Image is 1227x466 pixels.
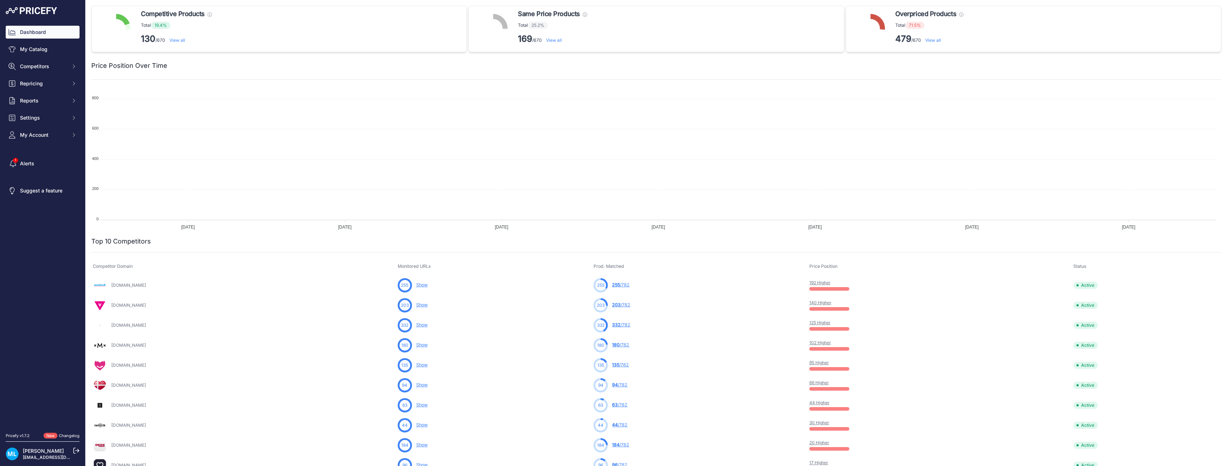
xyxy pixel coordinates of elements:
[597,302,605,309] span: 203
[91,61,167,71] h2: Price Position Over Time
[416,302,428,307] a: Show
[6,60,80,73] button: Competitors
[401,302,409,309] span: 203
[809,400,830,405] a: 44 Higher
[44,433,57,439] span: New
[612,382,618,387] span: 94
[598,422,604,429] span: 44
[416,382,428,387] a: Show
[809,460,828,465] a: 17 Higher
[1073,282,1098,289] span: Active
[20,97,67,104] span: Reports
[111,302,146,308] a: [DOMAIN_NAME]
[92,96,98,100] tspan: 800
[416,442,428,447] a: Show
[1073,264,1086,269] span: Status
[612,382,627,387] a: 94/782
[612,342,620,347] span: 180
[23,455,97,460] a: [EMAIL_ADDRESS][DOMAIN_NAME]
[598,382,604,389] span: 94
[895,9,956,19] span: Overpriced Products
[6,111,80,124] button: Settings
[895,22,963,29] p: Total
[612,442,629,447] a: 184/782
[612,422,618,427] span: 44
[402,382,407,389] span: 94
[598,402,603,409] span: 63
[20,80,67,87] span: Repricing
[141,9,205,19] span: Competitive Products
[612,282,620,287] span: 255
[402,422,408,429] span: 44
[402,402,407,409] span: 63
[809,300,831,305] a: 140 Higher
[416,362,428,367] a: Show
[546,37,562,43] a: View all
[416,342,428,347] a: Show
[111,362,146,368] a: [DOMAIN_NAME]
[612,322,630,327] a: 332/782
[612,402,618,407] span: 63
[809,420,829,425] a: 30 Higher
[1073,302,1098,309] span: Active
[895,33,963,45] p: /670
[1073,342,1098,349] span: Active
[652,225,665,230] tspan: [DATE]
[597,342,604,349] span: 180
[1073,322,1098,329] span: Active
[6,157,80,170] a: Alerts
[6,7,57,14] img: Pricefy Logo
[809,320,831,325] a: 125 Higher
[401,442,408,449] span: 184
[495,225,508,230] tspan: [DATE]
[416,422,428,427] a: Show
[594,264,624,269] span: Prod. Matched
[925,37,941,43] a: View all
[597,362,604,369] span: 135
[111,282,146,288] a: [DOMAIN_NAME]
[809,264,837,269] span: Price Position
[518,9,580,19] span: Same Price Products
[597,282,605,289] span: 255
[416,322,428,327] a: Show
[401,342,408,349] span: 180
[808,225,822,230] tspan: [DATE]
[612,282,630,287] a: 255/782
[612,422,627,427] a: 44/782
[597,442,604,449] span: 184
[141,34,156,44] strong: 130
[111,382,146,388] a: [DOMAIN_NAME]
[518,33,587,45] p: /670
[965,225,979,230] tspan: [DATE]
[6,433,30,439] div: Pricefy v1.7.2
[91,236,151,246] h2: Top 10 Competitors
[905,22,925,29] span: 71.5%
[1073,422,1098,429] span: Active
[809,380,829,385] a: 66 Higher
[1073,362,1098,369] span: Active
[398,264,431,269] span: Monitored URLs
[518,22,587,29] p: Total
[23,448,64,454] a: [PERSON_NAME]
[401,322,408,329] span: 332
[141,22,212,29] p: Total
[111,322,146,328] a: [DOMAIN_NAME]
[416,282,428,287] a: Show
[6,26,80,424] nav: Sidebar
[612,342,629,347] a: 180/782
[92,126,98,130] tspan: 600
[1122,225,1135,230] tspan: [DATE]
[528,22,548,29] span: 25.2%
[6,129,80,141] button: My Account
[6,184,80,197] a: Suggest a feature
[1073,382,1098,389] span: Active
[20,114,67,121] span: Settings
[597,322,605,329] span: 332
[1073,402,1098,409] span: Active
[151,22,170,29] span: 19.4%
[338,225,352,230] tspan: [DATE]
[6,26,80,39] a: Dashboard
[6,94,80,107] button: Reports
[59,433,80,438] a: Changelog
[612,362,619,367] span: 135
